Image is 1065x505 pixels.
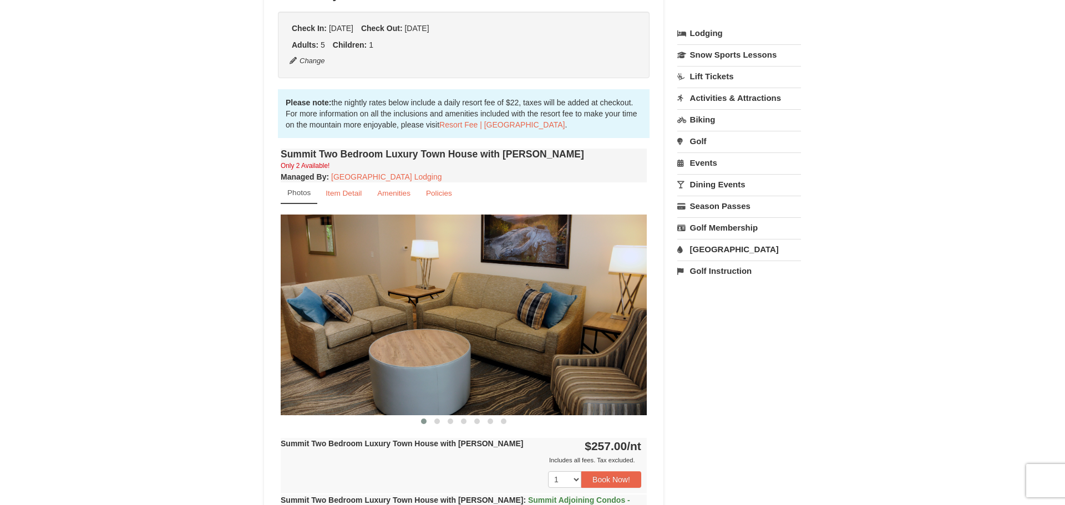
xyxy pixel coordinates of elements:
[292,40,318,49] strong: Adults:
[281,182,317,204] a: Photos
[677,131,801,151] a: Golf
[677,66,801,86] a: Lift Tickets
[677,44,801,65] a: Snow Sports Lessons
[326,189,362,197] small: Item Detail
[289,55,326,67] button: Change
[677,109,801,130] a: Biking
[523,496,526,504] span: :
[281,215,647,415] img: 18876286-202-fb468a36.png
[321,40,325,49] span: 5
[404,24,429,33] span: [DATE]
[677,174,801,195] a: Dining Events
[361,24,403,33] strong: Check Out:
[281,172,329,181] strong: :
[677,239,801,259] a: [GEOGRAPHIC_DATA]
[281,149,647,160] h4: Summit Two Bedroom Luxury Town House with [PERSON_NAME]
[329,24,353,33] span: [DATE]
[333,40,367,49] strong: Children:
[370,182,418,204] a: Amenities
[677,217,801,238] a: Golf Membership
[377,189,410,197] small: Amenities
[331,172,442,181] a: [GEOGRAPHIC_DATA] Lodging
[281,455,641,466] div: Includes all fees. Tax excluded.
[281,439,523,448] strong: Summit Two Bedroom Luxury Town House with [PERSON_NAME]
[281,162,329,170] small: Only 2 Available!
[287,188,311,197] small: Photos
[419,182,459,204] a: Policies
[426,189,452,197] small: Policies
[677,261,801,281] a: Golf Instruction
[677,196,801,216] a: Season Passes
[677,88,801,108] a: Activities & Attractions
[281,172,326,181] span: Managed By
[581,471,641,488] button: Book Now!
[318,182,369,204] a: Item Detail
[677,23,801,43] a: Lodging
[286,98,331,107] strong: Please note:
[278,89,650,138] div: the nightly rates below include a daily resort fee of $22, taxes will be added at checkout. For m...
[439,120,565,129] a: Resort Fee | [GEOGRAPHIC_DATA]
[677,152,801,173] a: Events
[369,40,373,49] span: 1
[585,440,641,452] strong: $257.00
[292,24,327,33] strong: Check In:
[627,440,641,452] span: /nt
